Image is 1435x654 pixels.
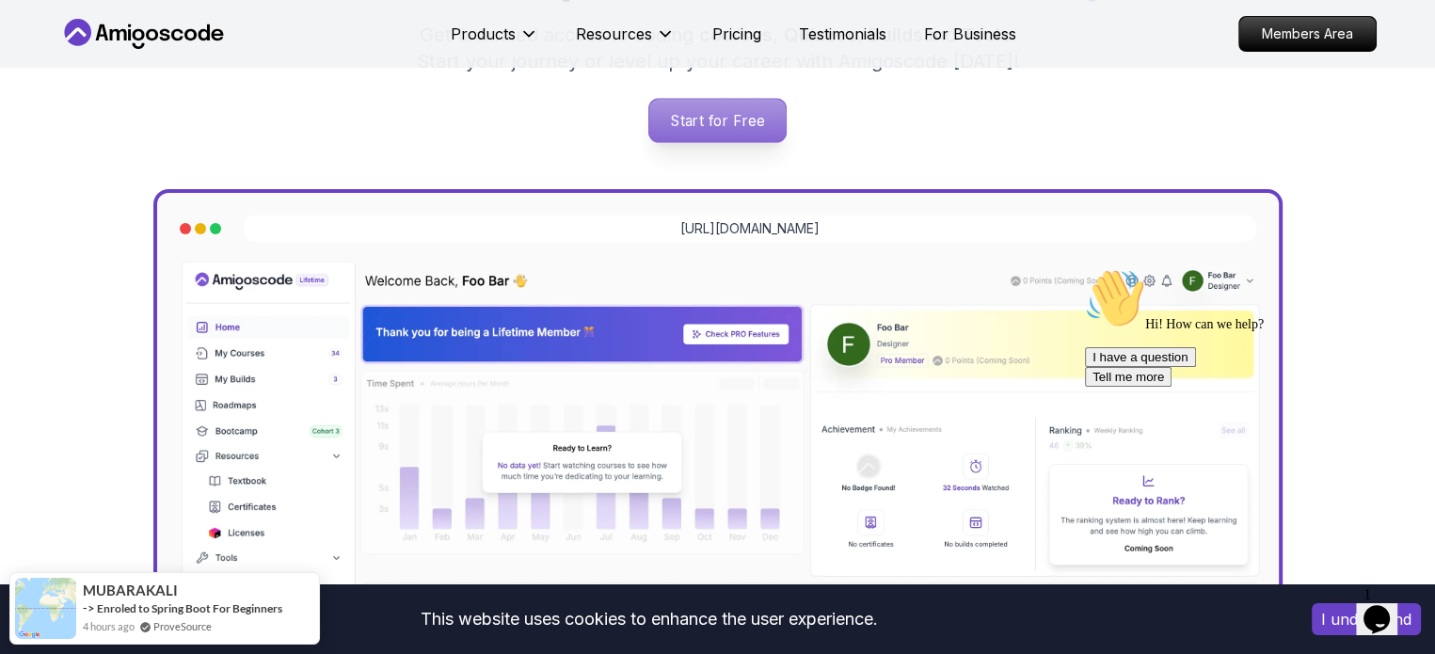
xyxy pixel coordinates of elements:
a: Testimonials [799,23,886,45]
img: provesource social proof notification image [15,578,76,639]
a: Start for Free [648,98,787,143]
button: Accept cookies [1312,603,1421,635]
button: Resources [576,23,675,60]
p: Members Area [1239,17,1376,51]
iframe: chat widget [1356,579,1416,635]
button: I have a question [8,87,119,106]
span: 4 hours ago [83,618,135,634]
div: This website uses cookies to enhance the user experience. [14,598,1284,640]
span: -> [83,600,95,615]
button: Tell me more [8,106,94,126]
a: For Business [924,23,1016,45]
p: Products [451,23,516,45]
p: Start for Free [649,99,786,142]
a: [URL][DOMAIN_NAME] [680,219,820,238]
span: MUBARAKALI [83,582,178,598]
iframe: chat widget [1077,261,1416,569]
button: Products [451,23,538,60]
a: Enroled to Spring Boot For Beginners [97,601,282,615]
div: 👋Hi! How can we help?I have a questionTell me more [8,8,346,126]
a: Members Area [1238,16,1377,52]
a: ProveSource [153,618,212,634]
span: Hi! How can we help? [8,56,186,71]
p: Resources [576,23,652,45]
img: :wave: [8,8,68,68]
a: Pricing [712,23,761,45]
